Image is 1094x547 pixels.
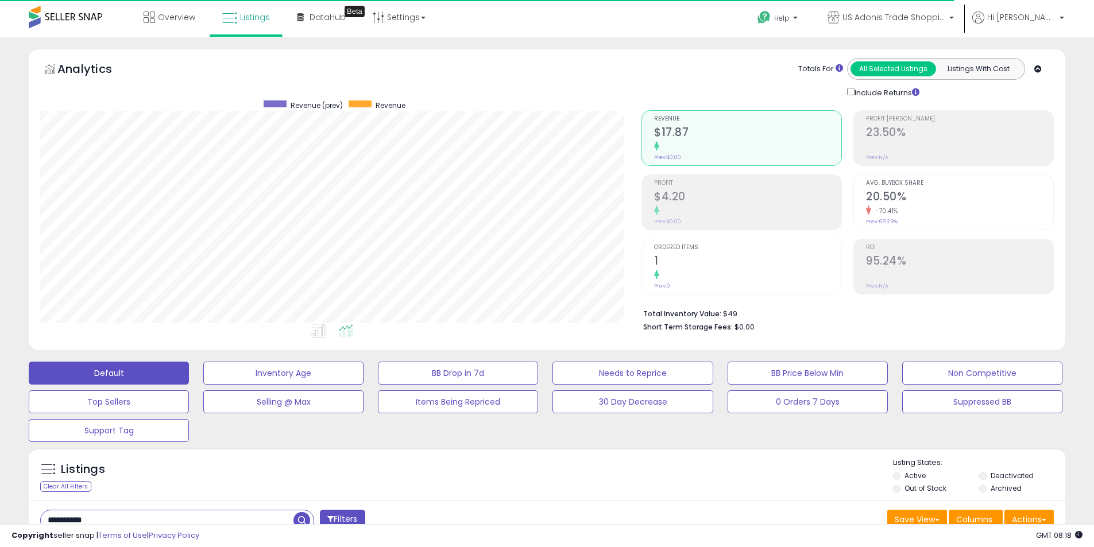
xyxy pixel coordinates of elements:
[956,514,992,525] span: Columns
[291,100,343,110] span: Revenue (prev)
[902,362,1062,385] button: Non Competitive
[320,510,365,530] button: Filters
[866,154,888,161] small: Prev: N/A
[654,154,681,161] small: Prev: $0.00
[987,11,1056,23] span: Hi [PERSON_NAME]
[378,362,538,385] button: BB Drop in 7d
[972,11,1064,37] a: Hi [PERSON_NAME]
[866,180,1053,187] span: Avg. Buybox Share
[887,510,947,529] button: Save View
[866,218,898,225] small: Prev: 69.29%
[654,180,841,187] span: Profit
[643,309,721,319] b: Total Inventory Value:
[1036,530,1083,541] span: 2025-08-12 08:18 GMT
[654,126,841,141] h2: $17.87
[838,86,933,99] div: Include Returns
[871,207,898,215] small: -70.41%
[1004,510,1054,529] button: Actions
[654,218,681,225] small: Prev: $0.00
[240,11,270,23] span: Listings
[851,61,936,76] button: All Selected Listings
[654,254,841,270] h2: 1
[904,483,946,493] label: Out of Stock
[949,510,1003,529] button: Columns
[654,190,841,205] h2: $4.20
[98,530,147,541] a: Terms of Use
[757,10,771,25] i: Get Help
[654,245,841,251] span: Ordered Items
[902,390,1062,413] button: Suppressed BB
[866,126,1053,141] h2: 23.50%
[40,481,91,492] div: Clear All Filters
[552,362,713,385] button: Needs to Reprice
[158,11,195,23] span: Overview
[654,282,670,289] small: Prev: 0
[643,322,733,332] b: Short Term Storage Fees:
[748,2,809,37] a: Help
[728,390,888,413] button: 0 Orders 7 Days
[310,11,346,23] span: DataHub
[11,530,53,541] strong: Copyright
[654,116,841,122] span: Revenue
[991,483,1022,493] label: Archived
[11,530,199,541] div: seller snap | |
[893,457,1065,468] p: Listing States:
[376,100,405,110] span: Revenue
[57,61,134,80] h5: Analytics
[866,282,888,289] small: Prev: N/A
[866,245,1053,251] span: ROI
[203,362,364,385] button: Inventory Age
[866,254,1053,270] h2: 95.24%
[728,362,888,385] button: BB Price Below Min
[552,390,713,413] button: 30 Day Decrease
[991,471,1034,480] label: Deactivated
[842,11,946,23] span: US Adonis Trade Shopping
[29,419,189,442] button: Support Tag
[935,61,1021,76] button: Listings With Cost
[29,390,189,413] button: Top Sellers
[643,306,1045,320] li: $49
[798,64,843,75] div: Totals For
[149,530,199,541] a: Privacy Policy
[345,6,365,17] div: Tooltip anchor
[61,461,105,478] h5: Listings
[29,362,189,385] button: Default
[203,390,364,413] button: Selling @ Max
[866,190,1053,205] h2: 20.50%
[904,471,926,480] label: Active
[774,13,790,23] span: Help
[866,116,1053,122] span: Profit [PERSON_NAME]
[378,390,538,413] button: Items Being Repriced
[735,321,755,332] span: $0.00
